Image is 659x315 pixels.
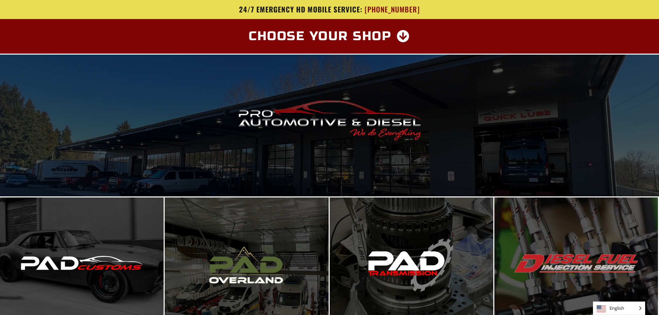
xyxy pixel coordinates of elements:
span: 24/7 Emergency HD Mobile Service: [239,4,363,15]
aside: Language selected: English [593,302,645,315]
a: 24/7 Emergency HD Mobile Service: [PHONE_NUMBER] [127,5,532,14]
span: Choose Your Shop [249,30,392,43]
a: Choose Your Shop [240,26,419,47]
span: English [593,302,645,315]
span: [PHONE_NUMBER] [365,5,420,14]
